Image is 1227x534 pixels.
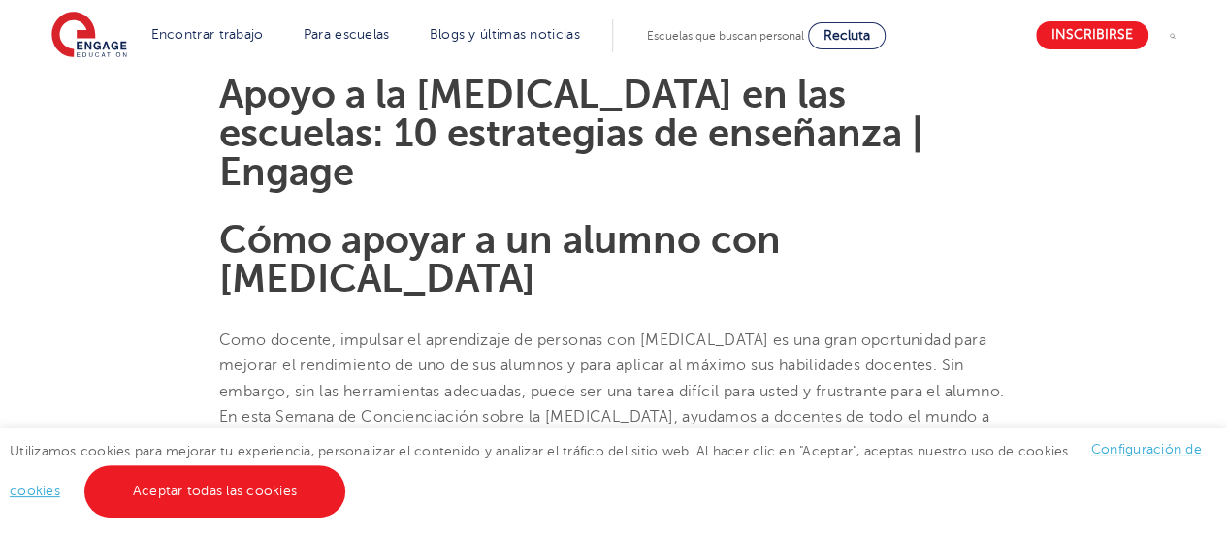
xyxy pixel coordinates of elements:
[219,331,1004,451] font: Como docente, impulsar el aprendizaje de personas con [MEDICAL_DATA] es una gran oportunidad para...
[10,443,1072,457] font: Utilizamos cookies para mejorar tu experiencia, personalizar el contenido y analizar el tráfico d...
[151,27,264,42] a: Encontrar trabajo
[823,28,870,43] font: Recluta
[1051,28,1133,43] font: Inscribirse
[647,29,804,43] font: Escuelas que buscan personal
[808,22,886,49] a: Recluta
[1036,21,1148,49] a: Inscribirse
[304,27,390,42] a: Para escuelas
[84,465,345,518] a: Aceptar todas las cookies
[133,484,297,498] font: Aceptar todas las cookies
[219,218,781,300] font: Cómo apoyar a un alumno con [MEDICAL_DATA]
[219,73,923,194] font: Apoyo a la [MEDICAL_DATA] en las escuelas: 10 estrategias de enseñanza | Engage
[430,27,580,42] a: Blogs y últimas noticias
[51,12,127,60] img: Educación comprometida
